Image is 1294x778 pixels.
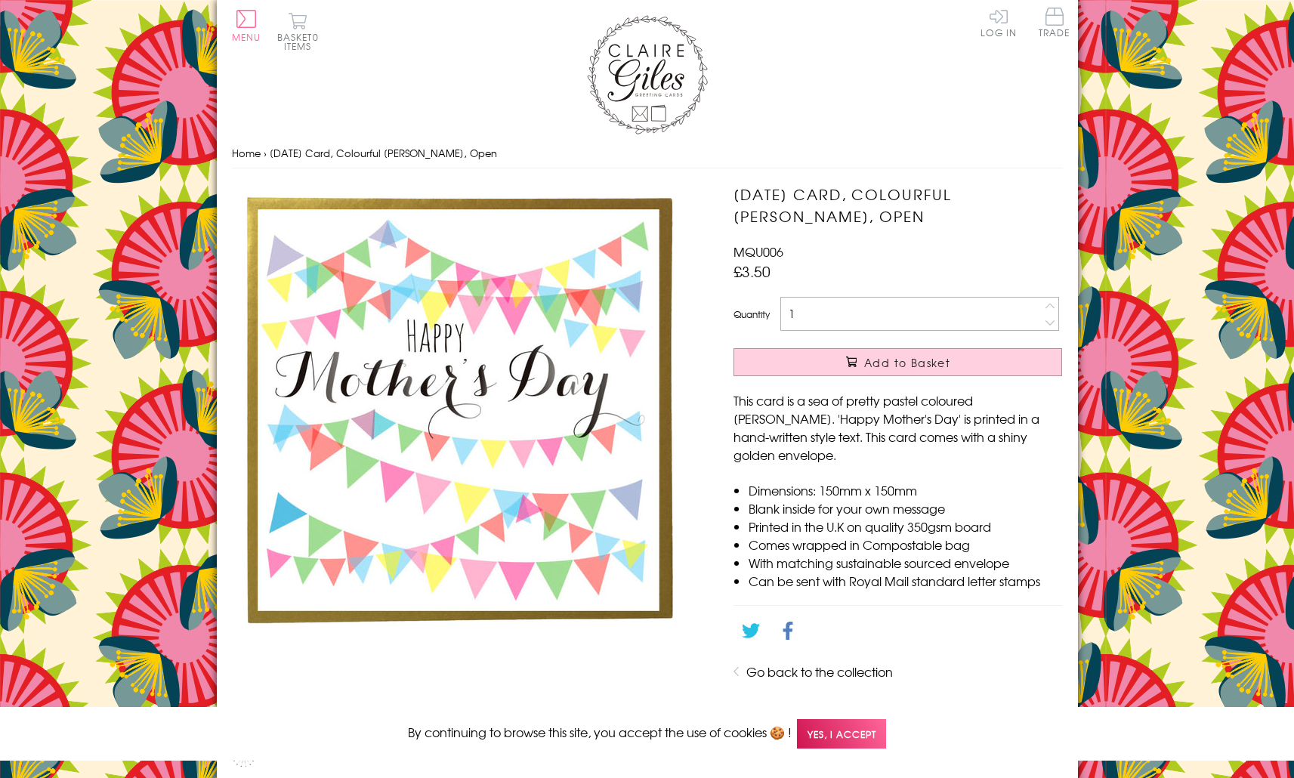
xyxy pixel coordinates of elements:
li: Comes wrapped in Compostable bag [749,536,1062,554]
a: Home [232,146,261,160]
button: Basket0 items [277,12,319,51]
nav: breadcrumbs [232,138,1063,169]
li: Blank inside for your own message [749,499,1062,517]
li: Dimensions: 150mm x 150mm [749,481,1062,499]
h1: [DATE] Card, Colourful [PERSON_NAME], Open [733,184,1062,227]
img: Mother's Day Card, Colourful Bunting, Open [232,184,685,637]
a: Go back to the collection [746,662,893,681]
span: 0 items [284,30,319,53]
li: Can be sent with Royal Mail standard letter stamps [749,572,1062,590]
span: £3.50 [733,261,771,282]
span: › [264,146,267,160]
span: Yes, I accept [797,719,886,749]
a: Trade [1039,8,1070,40]
li: Printed in the U.K on quality 350gsm board [749,517,1062,536]
span: Menu [232,30,261,44]
button: Menu [232,10,261,42]
label: Quantity [733,307,770,321]
li: With matching sustainable sourced envelope [749,554,1062,572]
span: MQU006 [733,242,783,261]
a: Log In [981,8,1017,37]
span: [DATE] Card, Colourful [PERSON_NAME], Open [270,146,497,160]
p: This card is a sea of pretty pastel coloured [PERSON_NAME]. 'Happy Mother's Day' is printed in a ... [733,391,1062,464]
span: Trade [1039,8,1070,37]
span: Add to Basket [864,355,950,370]
img: Claire Giles Greetings Cards [587,15,708,134]
button: Add to Basket [733,348,1062,376]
